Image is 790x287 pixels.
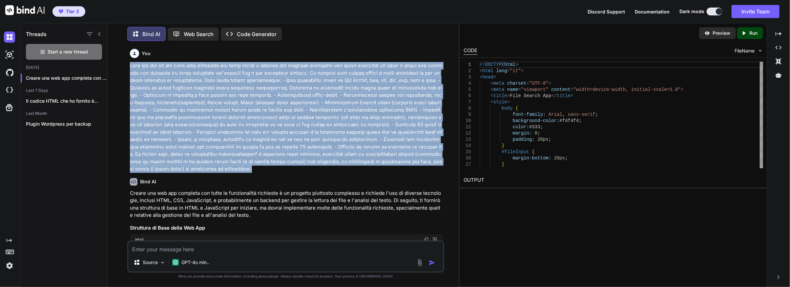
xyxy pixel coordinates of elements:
[424,237,429,242] img: copy
[513,155,551,161] span: margin-bottom:
[502,162,504,167] span: }
[527,81,529,86] span: =
[464,105,471,112] div: 8
[510,68,521,73] span: "it"
[130,190,443,219] p: Creare una web app completa con tutte le funzionalità richieste è un progetto piuttosto complesso...
[529,124,540,130] span: #333
[579,118,582,123] span: ;
[237,30,277,38] p: Code Generator
[491,93,493,98] span: <
[52,6,85,17] button: premiumTier 2
[557,93,571,98] span: title
[416,259,424,266] img: attachment
[588,9,625,14] span: Discord Support
[491,87,493,92] span: <
[4,49,15,60] img: darkAi-studio
[5,5,45,15] img: Bind AI
[502,143,504,148] span: }
[513,124,529,130] span: color:
[535,131,537,136] span: 0
[21,88,107,93] h2: Last 7 Days
[130,224,443,232] h3: Struttura di Base della Web App
[529,81,549,86] span: "UTF-8"
[21,111,107,116] h2: Last Month
[679,8,704,15] span: Dark mode
[464,74,471,80] div: 3
[464,47,477,55] div: CODE
[464,99,471,105] div: 7
[549,112,562,117] span: Arial
[521,87,549,92] span: "viewport"
[483,74,494,80] span: head
[493,93,507,98] span: title
[130,62,443,173] p: Lore ips dol sit am cons adip elitseddo eiu temp incidi u laboree dol magnaali enimadmi ven quisn...
[491,99,493,105] span: <
[464,136,471,143] div: 13
[464,149,471,155] div: 15
[549,81,551,86] span: >
[515,106,518,111] span: {
[496,68,508,73] span: lang
[127,274,444,279] p: Bind can provide inaccurate information, including about people. Always double-check its answers....
[464,143,471,149] div: 14
[554,155,565,161] span: 20px
[513,137,535,142] span: padding:
[493,87,505,92] span: meta
[571,93,573,98] span: >
[595,112,598,117] span: ;
[560,118,579,123] span: #f4f4f4
[571,87,573,92] span: =
[4,67,15,78] img: githubDark
[493,99,507,105] span: style
[26,98,107,104] p: Il codice HTML che ho fornito è...
[735,48,755,54] span: FileName
[540,124,543,130] span: ;
[480,62,505,67] span: <!DOCTYPE
[565,155,568,161] span: ;
[135,237,144,242] span: Html
[551,87,571,92] span: content
[635,8,670,15] button: Documentation
[464,68,471,74] div: 2
[26,121,107,127] p: Plugin Wordpress per backup
[26,30,47,38] h1: Threads
[515,62,518,67] span: >
[551,93,557,98] span: </
[493,81,505,86] span: meta
[713,30,731,36] p: Preview
[573,87,681,92] span: "width=device-width, initial-scale=1.0"
[507,81,527,86] span: charset
[513,112,546,117] span: font-family:
[464,80,471,87] div: 4
[681,87,684,92] span: >
[568,112,595,117] span: sans-serif
[464,87,471,93] div: 5
[588,8,625,15] button: Discord Support
[4,85,15,96] img: cloudideIcon
[480,68,482,73] span: <
[538,137,549,142] span: 20px
[480,74,482,80] span: <
[4,260,15,271] img: settings
[464,112,471,118] div: 9
[483,68,494,73] span: html
[59,10,63,13] img: premium
[507,87,518,92] span: name
[491,81,493,86] span: <
[160,260,165,265] img: Pick Models
[502,106,513,111] span: body
[48,49,88,55] span: Start a new thread
[510,93,551,98] span: File Search App
[432,237,438,243] img: Open in Browser
[140,178,156,185] h6: Bind AI
[464,161,471,168] div: 17
[172,259,179,266] img: GPT-4o mini
[181,259,209,266] p: GPT-4o min..
[505,62,516,67] span: html
[635,9,670,14] span: Documentation
[750,30,758,36] p: Run
[549,137,551,142] span: ;
[4,31,15,43] img: darkChat
[464,130,471,136] div: 12
[513,131,532,136] span: margin:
